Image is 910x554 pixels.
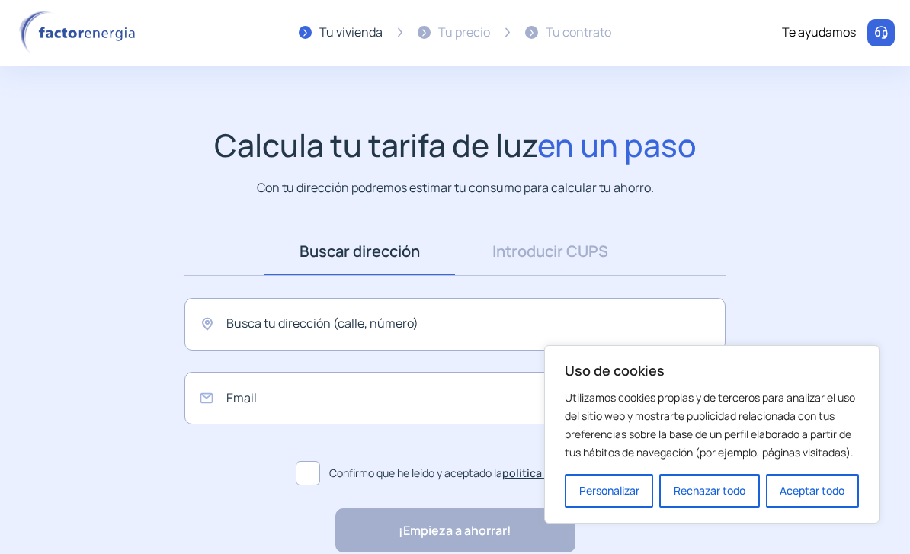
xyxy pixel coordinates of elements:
a: Introducir CUPS [455,228,646,275]
img: llamar [873,25,889,40]
span: Confirmo que he leído y aceptado la [329,465,614,482]
button: Aceptar todo [766,474,859,508]
div: Uso de cookies [544,345,880,524]
button: Rechazar todo [659,474,759,508]
p: Utilizamos cookies propias y de terceros para analizar el uso del sitio web y mostrarte publicida... [565,389,859,462]
p: Con tu dirección podremos estimar tu consumo para calcular tu ahorro. [257,178,654,197]
a: Buscar dirección [264,228,455,275]
h1: Calcula tu tarifa de luz [214,126,697,164]
div: Tu contrato [546,23,611,43]
div: Tu vivienda [319,23,383,43]
div: Tu precio [438,23,490,43]
a: política de privacidad [502,466,614,480]
button: Personalizar [565,474,653,508]
p: Uso de cookies [565,361,859,379]
img: logo factor [15,11,145,55]
div: Te ayudamos [782,23,856,43]
span: en un paso [537,123,697,166]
